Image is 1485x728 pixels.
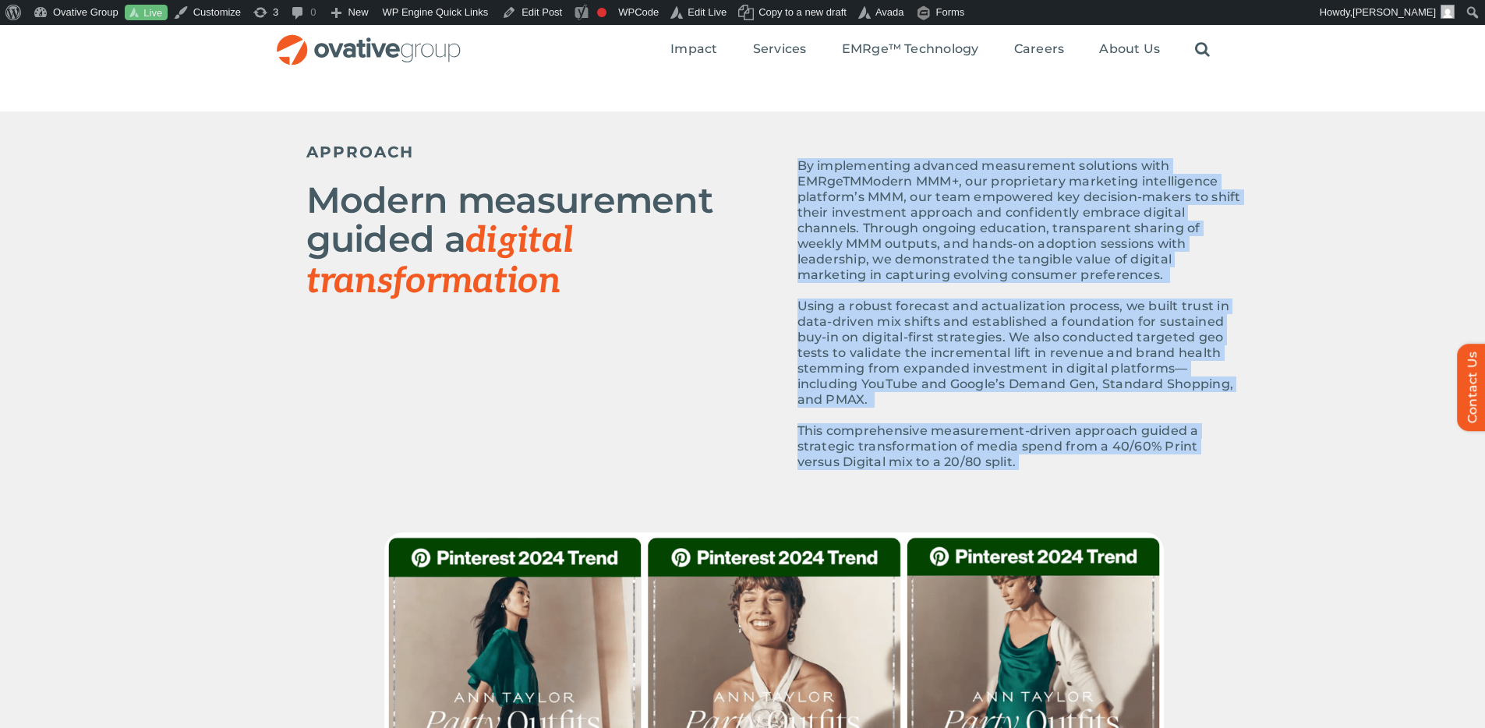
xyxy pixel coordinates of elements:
[275,33,462,48] a: OG_Full_horizontal_RGB
[797,174,1241,282] span: Modern MMM+, our proprietary marketing intelligence platform’s MMM, our team empowered key decisi...
[753,41,807,57] span: Services
[670,41,717,57] span: Impact
[306,219,574,303] span: digital transformation
[1099,41,1160,57] span: About Us
[842,41,979,58] a: EMRge™ Technology
[797,299,1234,407] span: Using a robust forecast and actualization process, we built trust in data-driven mix shifts and e...
[670,41,717,58] a: Impact
[306,181,774,301] h2: Modern measurement guided a
[797,158,1170,189] span: By implementing advanced measurement solutions with EMRge
[1195,41,1210,58] a: Search
[797,423,1199,469] span: This comprehensive measurement-driven approach guided a strategic transformation of media spend f...
[843,174,861,189] span: TM
[125,5,168,21] a: Live
[842,41,979,57] span: EMRge™ Technology
[306,143,774,161] h5: APPROACH
[597,8,606,17] div: Focus keyphrase not set
[753,41,807,58] a: Services
[1014,41,1065,58] a: Careers
[1014,41,1065,57] span: Careers
[1099,41,1160,58] a: About Us
[670,25,1210,75] nav: Menu
[1352,6,1436,18] span: [PERSON_NAME]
